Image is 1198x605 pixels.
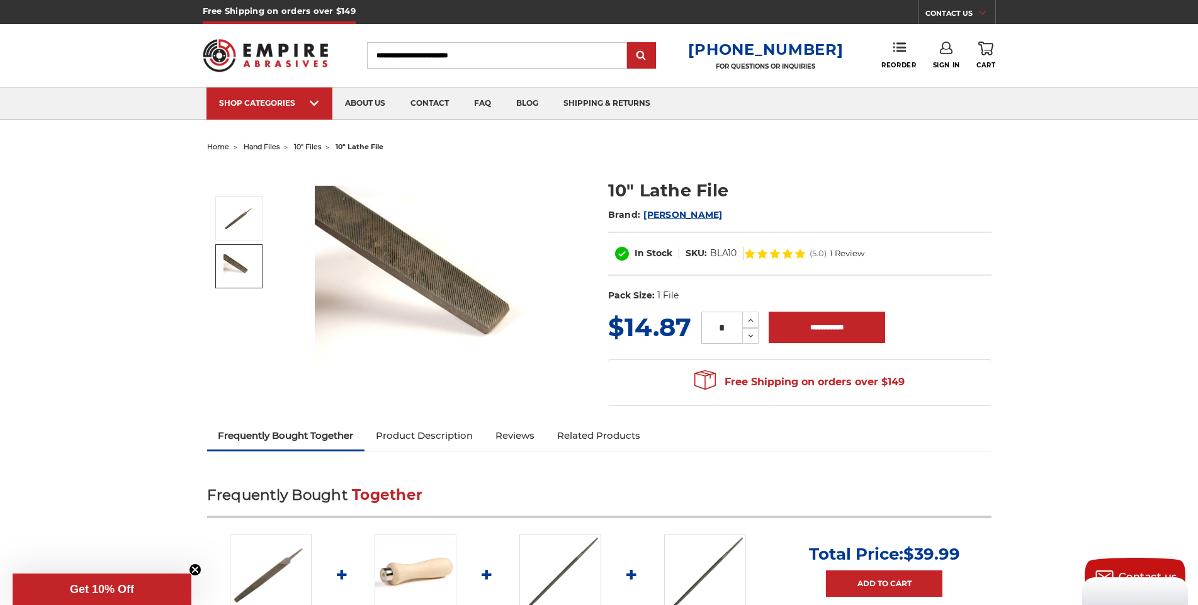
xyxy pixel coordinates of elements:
a: CONTACT US [925,6,995,24]
dt: Pack Size: [608,289,655,302]
h1: 10" Lathe File [608,178,992,203]
img: 10 Inch Lathe File, Single Cut, Tip [223,254,255,278]
button: Close teaser [189,563,201,576]
span: Sign In [933,61,960,69]
img: 10 Inch Lathe File, Single Cut [315,186,567,375]
div: SHOP CATEGORIES [219,98,320,108]
span: Cart [976,61,995,69]
p: Total Price: [809,544,960,564]
span: Reorder [881,61,916,69]
span: (5.0) [810,249,827,257]
a: hand files [244,142,280,151]
p: FOR QUESTIONS OR INQUIRIES [688,62,843,71]
span: $39.99 [903,544,960,564]
span: Frequently Bought [207,486,348,504]
a: Reorder [881,42,916,69]
span: Free Shipping on orders over $149 [694,370,905,395]
span: Together [352,486,422,504]
span: 10" lathe file [336,142,383,151]
input: Submit [629,43,654,69]
a: 10" files [294,142,321,151]
a: [PHONE_NUMBER] [688,40,843,59]
button: Contact us [1085,558,1185,596]
a: home [207,142,229,151]
dd: BLA10 [710,247,737,260]
div: Get 10% OffClose teaser [13,574,191,605]
a: blog [504,88,551,120]
span: $14.87 [608,312,691,342]
a: faq [461,88,504,120]
img: 10 Inch Lathe File, Single Cut [223,203,255,234]
a: Cart [976,42,995,69]
a: contact [398,88,461,120]
dd: 1 File [657,289,679,302]
a: [PERSON_NAME] [643,209,722,220]
a: shipping & returns [551,88,663,120]
a: about us [332,88,398,120]
span: Contact us [1119,571,1177,583]
a: Frequently Bought Together [207,422,365,450]
a: Product Description [364,422,484,450]
a: Related Products [546,422,652,450]
img: Empire Abrasives [203,31,329,80]
a: Reviews [484,422,546,450]
span: 1 Review [830,249,864,257]
span: In Stock [635,247,672,259]
dt: SKU: [686,247,707,260]
a: Add to Cart [826,570,942,597]
span: Get 10% Off [70,583,134,596]
span: Brand: [608,209,641,220]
